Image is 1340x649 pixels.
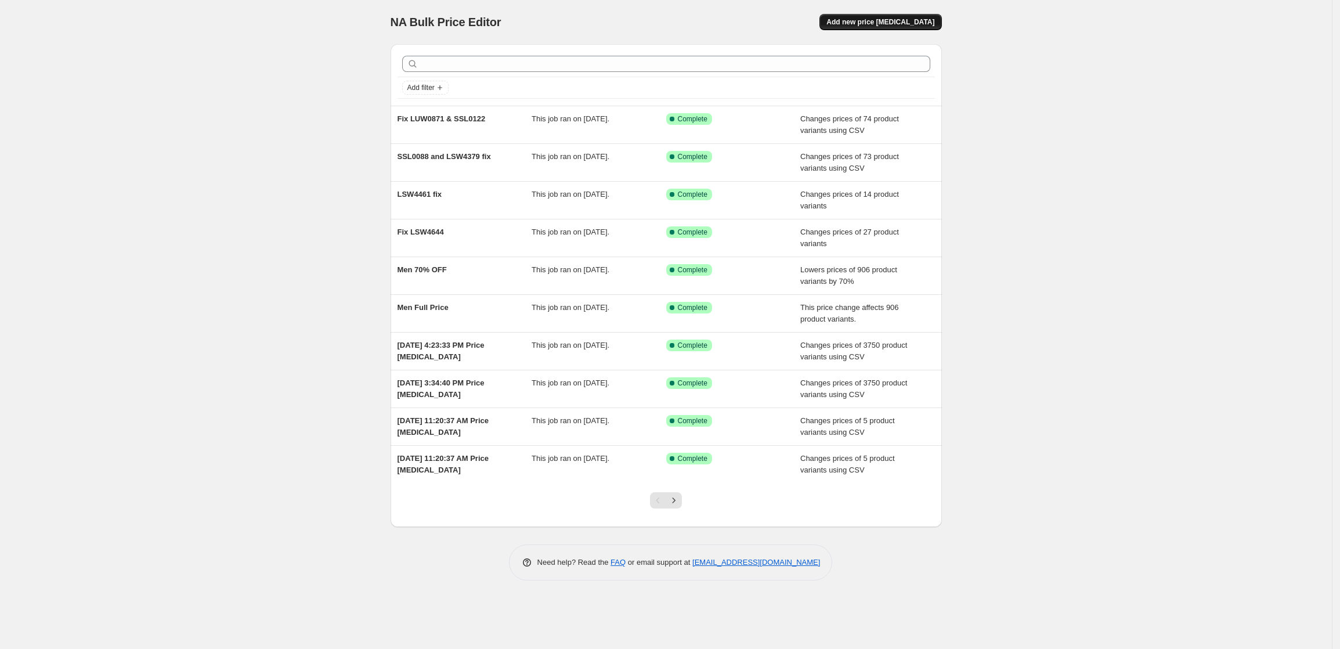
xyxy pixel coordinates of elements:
[398,416,489,437] span: [DATE] 11:20:37 AM Price [MEDICAL_DATA]
[532,190,609,199] span: This job ran on [DATE].
[800,303,899,323] span: This price change affects 906 product variants.
[678,378,707,388] span: Complete
[678,265,707,275] span: Complete
[800,416,895,437] span: Changes prices of 5 product variants using CSV
[678,303,707,312] span: Complete
[532,265,609,274] span: This job ran on [DATE].
[800,265,897,286] span: Lowers prices of 906 product variants by 70%
[678,228,707,237] span: Complete
[678,190,707,199] span: Complete
[666,492,682,509] button: Next
[532,114,609,123] span: This job ran on [DATE].
[398,228,444,236] span: Fix LSW4644
[800,341,907,361] span: Changes prices of 3750 product variants using CSV
[650,492,682,509] nav: Pagination
[678,416,707,426] span: Complete
[692,558,820,567] a: [EMAIL_ADDRESS][DOMAIN_NAME]
[611,558,626,567] a: FAQ
[678,454,707,463] span: Complete
[626,558,692,567] span: or email support at
[532,303,609,312] span: This job ran on [DATE].
[800,114,899,135] span: Changes prices of 74 product variants using CSV
[800,190,899,210] span: Changes prices of 14 product variants
[407,83,435,92] span: Add filter
[398,152,491,161] span: SSL0088 and LSW4379 fix
[678,341,707,350] span: Complete
[398,378,485,399] span: [DATE] 3:34:40 PM Price [MEDICAL_DATA]
[398,190,442,199] span: LSW4461 fix
[800,454,895,474] span: Changes prices of 5 product variants using CSV
[398,454,489,474] span: [DATE] 11:20:37 AM Price [MEDICAL_DATA]
[391,16,501,28] span: NA Bulk Price Editor
[402,81,449,95] button: Add filter
[398,265,447,274] span: Men 70% OFF
[532,378,609,387] span: This job ran on [DATE].
[800,378,907,399] span: Changes prices of 3750 product variants using CSV
[532,228,609,236] span: This job ran on [DATE].
[800,228,899,248] span: Changes prices of 27 product variants
[800,152,899,172] span: Changes prices of 73 product variants using CSV
[398,341,485,361] span: [DATE] 4:23:33 PM Price [MEDICAL_DATA]
[532,152,609,161] span: This job ran on [DATE].
[398,114,486,123] span: Fix LUW0871 & SSL0122
[398,303,449,312] span: Men Full Price
[532,416,609,425] span: This job ran on [DATE].
[537,558,611,567] span: Need help? Read the
[678,114,707,124] span: Complete
[532,454,609,463] span: This job ran on [DATE].
[826,17,934,27] span: Add new price [MEDICAL_DATA]
[532,341,609,349] span: This job ran on [DATE].
[819,14,941,30] button: Add new price [MEDICAL_DATA]
[678,152,707,161] span: Complete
